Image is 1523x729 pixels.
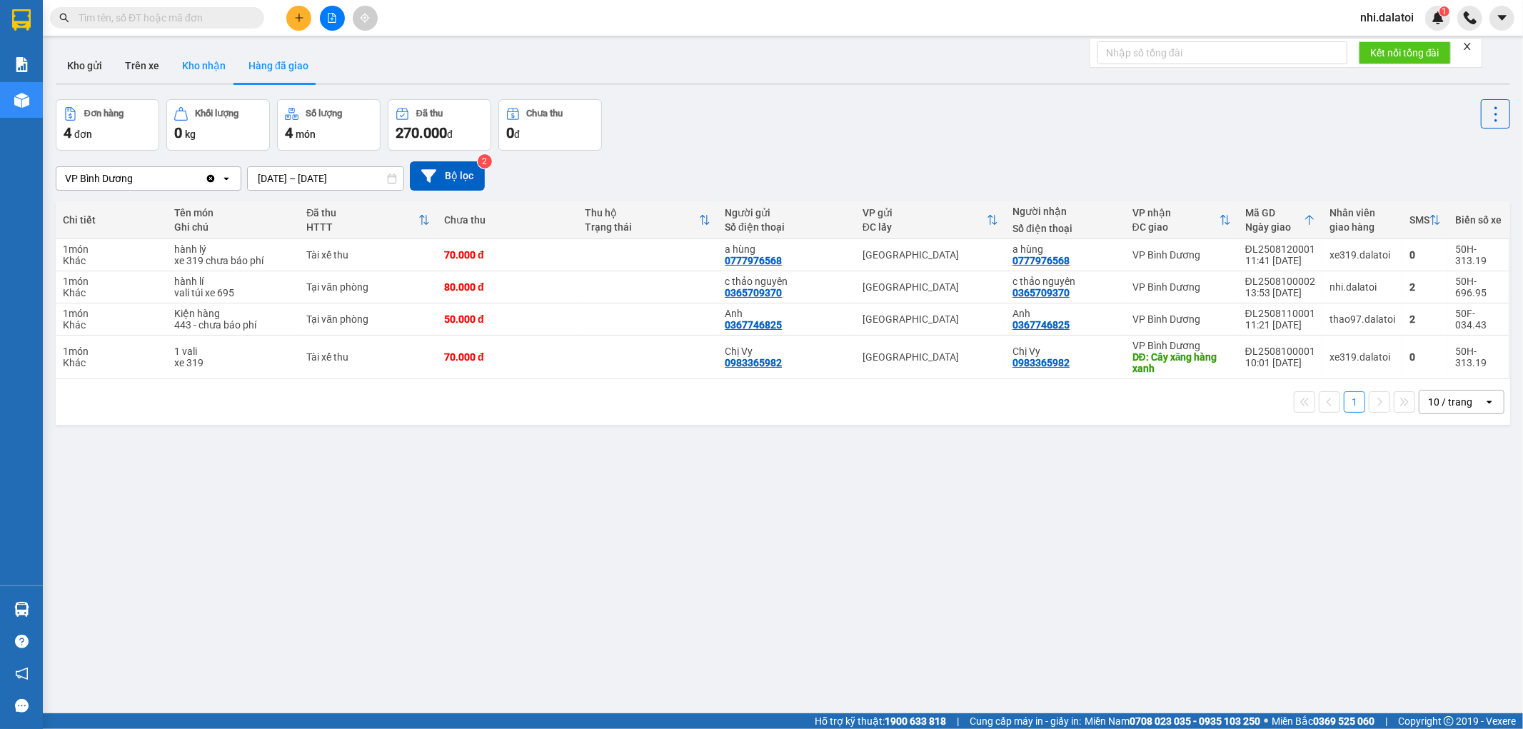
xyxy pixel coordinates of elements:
[63,255,160,266] div: Khác
[237,49,320,83] button: Hàng đã giao
[174,207,292,218] div: Tên món
[1344,391,1365,413] button: 1
[174,221,292,233] div: Ghi chú
[1330,313,1395,325] div: thao97.dalatoi
[863,207,987,218] div: VP gửi
[863,313,998,325] div: [GEOGRAPHIC_DATA]
[63,276,160,287] div: 1 món
[1359,41,1451,64] button: Kết nối tổng đài
[1245,276,1315,287] div: ĐL2508100002
[578,201,718,239] th: Toggle SortBy
[360,13,370,23] span: aim
[1012,287,1070,298] div: 0365709370
[855,201,1005,239] th: Toggle SortBy
[478,154,492,169] sup: 2
[12,64,126,84] div: 0868279165
[396,124,447,141] span: 270.000
[725,276,848,287] div: c thảo nguyên
[444,351,571,363] div: 70.000 đ
[65,171,133,186] div: VP Bình Dương
[1409,281,1441,293] div: 2
[725,357,782,368] div: 0983365982
[1245,357,1315,368] div: 10:01 [DATE]
[725,319,782,331] div: 0367746825
[14,57,29,72] img: solution-icon
[1132,281,1231,293] div: VP Bình Dương
[174,308,292,319] div: Kiện hàng
[725,308,848,319] div: Anh
[166,99,270,151] button: Khối lượng0kg
[14,602,29,617] img: warehouse-icon
[416,109,443,119] div: Đã thu
[64,124,71,141] span: 4
[725,255,782,266] div: 0777976568
[1349,9,1425,26] span: nhi.dalatoi
[63,319,160,331] div: Khác
[63,243,160,255] div: 1 món
[11,92,129,109] div: 120.000
[79,10,247,26] input: Tìm tên, số ĐT hoặc mã đơn
[1455,243,1502,266] div: 50H-313.19
[195,109,238,119] div: Khối lượng
[306,351,430,363] div: Tài xế thu
[174,319,292,331] div: 443 - chưa báo phí
[885,715,946,727] strong: 1900 633 818
[1489,6,1514,31] button: caret-down
[320,6,345,31] button: file-add
[15,699,29,713] span: message
[1132,351,1231,374] div: DĐ: Cây xăng hàng xanh
[1455,346,1502,368] div: 50H-313.19
[506,124,514,141] span: 0
[174,243,292,255] div: hành lý
[174,124,182,141] span: 0
[63,214,160,226] div: Chi tiết
[970,713,1081,729] span: Cung cấp máy in - giấy in:
[306,249,430,261] div: Tài xế thu
[1444,716,1454,726] span: copyright
[12,46,126,64] div: [PERSON_NAME]
[306,313,430,325] div: Tại văn phòng
[299,201,437,239] th: Toggle SortBy
[1496,11,1509,24] span: caret-down
[136,44,281,61] div: [PERSON_NAME]
[1012,255,1070,266] div: 0777976568
[1245,207,1304,218] div: Mã GD
[136,12,281,44] div: [GEOGRAPHIC_DATA]
[498,99,602,151] button: Chưa thu0đ
[1012,346,1118,357] div: Chị Vy
[1330,221,1395,233] div: giao hàng
[171,49,237,83] button: Kho nhận
[205,173,216,184] svg: Clear value
[863,249,998,261] div: [GEOGRAPHIC_DATA]
[1455,276,1502,298] div: 50H-696.95
[957,713,959,729] span: |
[174,346,292,357] div: 1 vali
[248,167,403,190] input: Select a date range.
[12,9,31,31] img: logo-vxr
[306,281,430,293] div: Tại văn phòng
[1370,45,1439,61] span: Kết nối tổng đài
[174,357,292,368] div: xe 319
[63,287,160,298] div: Khác
[306,207,418,218] div: Đã thu
[1409,313,1441,325] div: 2
[353,6,378,31] button: aim
[410,161,485,191] button: Bộ lọc
[1245,319,1315,331] div: 11:21 [DATE]
[1432,11,1444,24] img: icon-new-feature
[1097,41,1347,64] input: Nhập số tổng đài
[12,12,126,46] div: VP Bình Dương
[1409,214,1429,226] div: SMS
[63,346,160,357] div: 1 món
[1012,319,1070,331] div: 0367746825
[15,635,29,648] span: question-circle
[1464,11,1477,24] img: phone-icon
[725,287,782,298] div: 0365709370
[1012,206,1118,217] div: Người nhận
[1245,221,1304,233] div: Ngày giao
[1132,249,1231,261] div: VP Bình Dương
[725,221,848,233] div: Số điện thoại
[1455,214,1502,226] div: Biển số xe
[1245,287,1315,298] div: 13:53 [DATE]
[1484,396,1495,408] svg: open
